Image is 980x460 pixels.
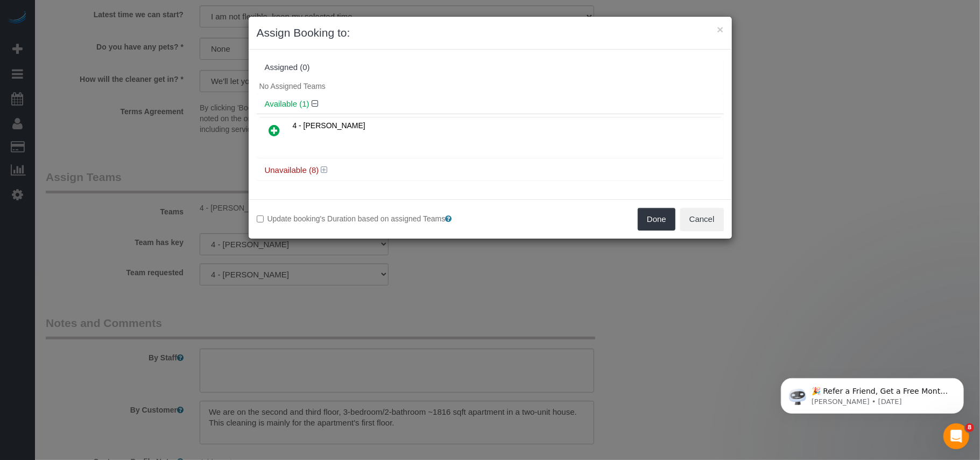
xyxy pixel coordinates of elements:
[265,63,716,72] div: Assigned (0)
[943,423,969,449] iframe: Intercom live chat
[265,166,716,175] h4: Unavailable (8)
[717,24,723,35] button: ×
[259,82,326,90] span: No Assigned Teams
[257,213,482,224] label: Update booking's Duration based on assigned Teams
[765,356,980,431] iframe: Intercom notifications message
[265,100,716,109] h4: Available (1)
[257,215,264,222] input: Update booking's Duration based on assigned Teams
[257,25,724,41] h3: Assign Booking to:
[680,208,724,231] button: Cancel
[638,208,675,231] button: Done
[293,121,365,130] span: 4 - [PERSON_NAME]
[965,423,974,432] span: 8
